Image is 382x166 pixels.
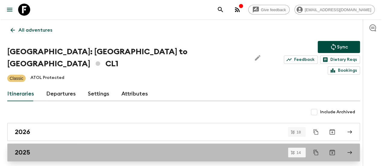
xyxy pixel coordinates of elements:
a: Dietary Reqs [320,55,360,64]
button: Sync adventure departures to the booking engine [318,41,360,53]
span: Give feedback [258,8,289,12]
button: Duplicate [310,147,321,158]
span: 18 [293,130,304,134]
span: Include Archived [320,109,355,115]
p: Sync [337,43,348,51]
a: Bookings [328,66,360,75]
p: All adventures [18,27,52,34]
button: Edit Adventure Title [252,46,264,70]
a: Itineraries [7,87,34,101]
h2: 2025 [15,149,30,156]
a: Give feedback [248,5,290,14]
p: Classic [10,75,23,81]
button: Duplicate [310,127,321,137]
h1: [GEOGRAPHIC_DATA]: [GEOGRAPHIC_DATA] to [GEOGRAPHIC_DATA] CL1 [7,46,247,70]
div: [EMAIL_ADDRESS][DOMAIN_NAME] [294,5,375,14]
a: Attributes [121,87,148,101]
a: All adventures [7,24,56,36]
a: 2025 [7,143,360,161]
h2: 2026 [15,128,30,136]
p: ATOL Protected [30,75,64,82]
button: search adventures [214,4,226,16]
a: 2026 [7,123,360,141]
a: Feedback [284,55,318,64]
button: menu [4,4,16,16]
a: Departures [46,87,76,101]
span: [EMAIL_ADDRESS][DOMAIN_NAME] [301,8,374,12]
a: Settings [88,87,109,101]
button: Archive [326,146,338,158]
button: Archive [326,126,338,138]
span: 14 [293,151,304,155]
